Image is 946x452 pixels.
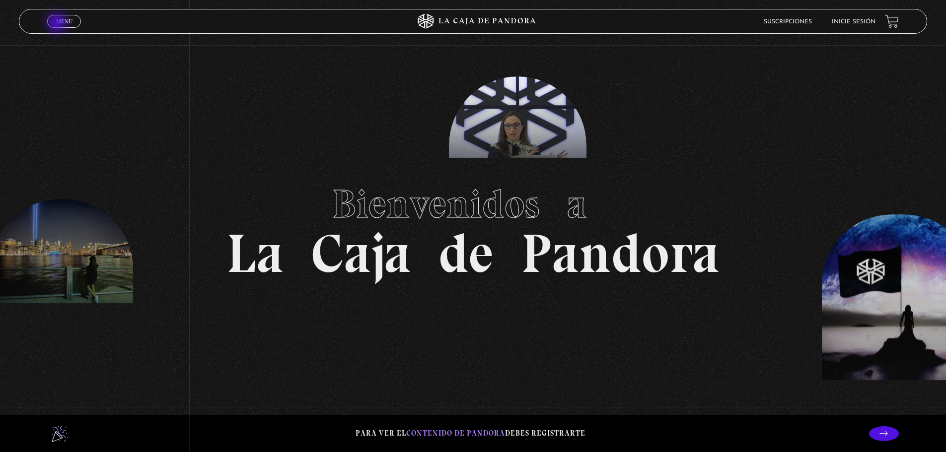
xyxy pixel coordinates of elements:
span: Bienvenidos a [332,180,614,228]
a: Inicie sesión [832,19,875,25]
a: Suscripciones [764,19,812,25]
span: Menu [56,18,73,24]
span: Cerrar [53,27,76,34]
p: Para ver el debes registrarte [356,427,585,440]
h1: La Caja de Pandora [226,172,720,281]
a: View your shopping cart [885,15,899,28]
span: contenido de Pandora [406,429,505,438]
